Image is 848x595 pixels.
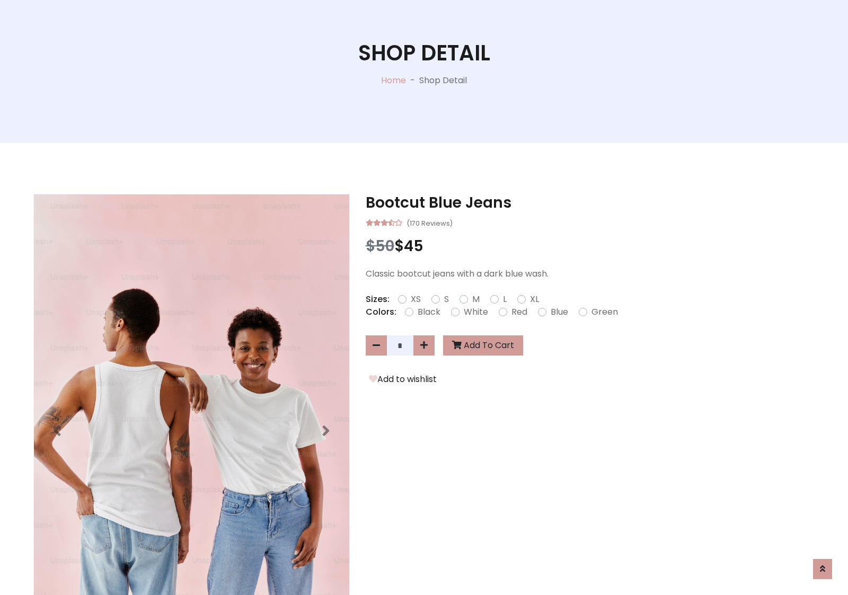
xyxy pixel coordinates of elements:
[418,306,440,318] label: Black
[366,372,440,386] button: Add to wishlist
[366,236,394,256] span: $50
[407,216,453,229] small: (170 Reviews)
[366,306,396,318] p: Colors:
[551,306,568,318] label: Blue
[406,74,419,87] p: -
[591,306,618,318] label: Green
[464,306,488,318] label: White
[444,293,449,306] label: S
[419,74,467,87] p: Shop Detail
[404,236,423,256] span: 45
[366,237,815,255] h3: $
[511,306,527,318] label: Red
[530,293,539,306] label: XL
[366,268,815,280] p: Classic bootcut jeans with a dark blue wash.
[366,293,390,306] p: Sizes:
[358,40,490,66] h1: Shop Detail
[366,194,815,212] h3: Bootcut Blue Jeans
[411,293,421,306] label: XS
[381,74,406,86] a: Home
[472,293,480,306] label: M
[503,293,507,306] label: L
[443,335,523,356] button: Add To Cart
